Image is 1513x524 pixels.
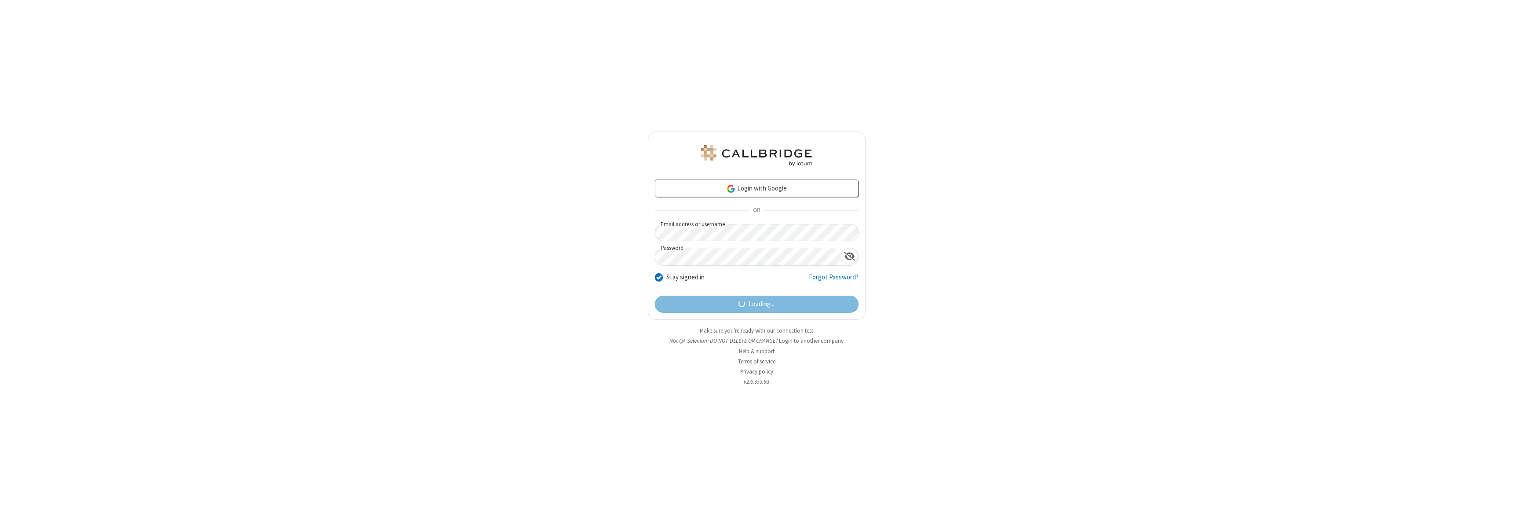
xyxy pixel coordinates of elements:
[655,248,841,265] input: Password
[655,296,859,313] button: Loading...
[655,180,859,197] a: Login with Google
[726,184,736,194] img: google-icon.png
[841,248,858,264] div: Show password
[749,299,775,309] span: Loading...
[809,272,859,289] a: Forgot Password?
[740,368,773,375] a: Privacy policy
[749,205,764,217] span: OR
[648,377,866,386] li: v2.6.353.6d
[739,348,775,355] a: Help & support
[655,224,859,241] input: Email address or username
[699,145,814,166] img: QA Selenium DO NOT DELETE OR CHANGE
[666,272,705,282] label: Stay signed in
[700,327,813,334] a: Make sure you're ready with our connection test
[648,337,866,345] li: Not QA Selenium DO NOT DELETE OR CHANGE?
[779,337,844,345] button: Login to another company
[738,358,775,365] a: Terms of service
